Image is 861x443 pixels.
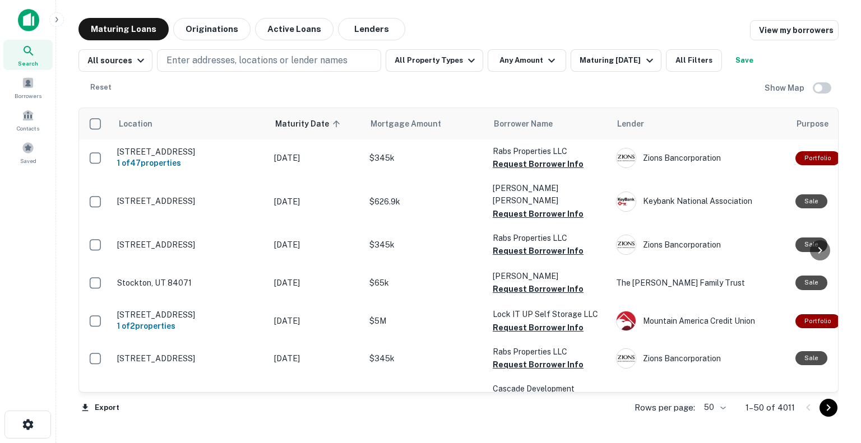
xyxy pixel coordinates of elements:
[616,148,784,168] div: Zions Bancorporation
[83,76,119,99] button: Reset
[493,321,584,334] button: Request Borrower Info
[117,240,263,250] p: [STREET_ADDRESS]
[78,18,169,40] button: Maturing Loans
[493,358,584,371] button: Request Borrower Info
[118,117,152,130] span: Location
[488,49,566,72] button: Any Amount
[369,239,482,251] p: $345k
[746,401,795,414] p: 1–50 of 4011
[3,40,53,70] a: Search
[18,9,39,31] img: capitalize-icon.png
[493,182,605,207] p: [PERSON_NAME] [PERSON_NAME]
[493,282,584,296] button: Request Borrower Info
[795,276,827,290] div: Sale
[369,315,482,327] p: $5M
[274,152,358,164] p: [DATE]
[493,232,605,244] p: Rabs Properties LLC
[275,117,344,130] span: Maturity Date
[616,235,784,255] div: Zions Bancorporation
[255,18,334,40] button: Active Loans
[493,270,605,282] p: [PERSON_NAME]
[274,352,358,365] p: [DATE]
[795,351,827,365] div: Sale
[117,147,263,157] p: [STREET_ADDRESS]
[616,192,784,212] div: Keybank National Association
[117,320,263,332] h6: 1 of 2 properties
[3,72,53,102] a: Borrowers
[635,401,695,414] p: Rows per page:
[20,156,36,165] span: Saved
[78,399,122,416] button: Export
[617,192,636,211] img: picture
[369,152,482,164] p: $345k
[617,235,636,254] img: picture
[338,18,405,40] button: Lenders
[493,383,605,407] p: Cascade Development Company LC
[610,108,790,139] th: Lender
[17,124,39,133] span: Contacts
[274,315,358,327] p: [DATE]
[269,108,364,139] th: Maturity Date
[369,352,482,365] p: $345k
[157,49,381,72] button: Enter addresses, locations or lender names
[173,18,251,40] button: Originations
[493,145,605,157] p: Rabs Properties LLC
[493,157,584,171] button: Request Borrower Info
[493,207,584,221] button: Request Borrower Info
[726,49,762,72] button: Save your search to get updates of matches that match your search criteria.
[15,91,41,100] span: Borrowers
[386,49,483,72] button: All Property Types
[617,311,636,330] img: picture
[494,117,553,130] span: Borrower Name
[274,195,358,208] p: [DATE]
[795,237,827,251] div: Sale
[117,278,263,288] p: Stockton, UT 84071
[795,151,840,165] div: This is a portfolio loan with 47 properties
[700,399,728,416] div: 50
[797,117,828,130] span: Purpose
[666,49,722,72] button: All Filters
[78,49,152,72] button: All sources
[617,117,644,130] span: Lender
[493,308,605,320] p: Lock IT UP Self Storage LLC
[617,349,636,368] img: picture
[274,239,358,251] p: [DATE]
[369,195,482,208] p: $626.9k
[493,346,605,358] p: Rabs Properties LLC
[795,194,827,208] div: Sale
[166,54,348,67] p: Enter addresses, locations or lender names
[805,353,861,407] iframe: Chat Widget
[616,348,784,369] div: Zions Bancorporation
[3,105,53,135] a: Contacts
[616,277,784,289] p: The [PERSON_NAME] Family Trust
[112,108,269,139] th: Location
[617,148,636,167] img: picture
[18,59,38,68] span: Search
[117,196,263,206] p: [STREET_ADDRESS]
[3,137,53,167] a: Saved
[750,20,839,40] a: View my borrowers
[580,54,656,67] div: Maturing [DATE]
[117,310,263,320] p: [STREET_ADDRESS]
[571,49,661,72] button: Maturing [DATE]
[795,314,840,328] div: This is a portfolio loan with 2 properties
[369,277,482,289] p: $65k
[117,157,263,169] h6: 1 of 47 properties
[616,311,784,331] div: Mountain America Credit Union
[493,244,584,258] button: Request Borrower Info
[371,117,456,130] span: Mortgage Amount
[364,108,487,139] th: Mortgage Amount
[274,277,358,289] p: [DATE]
[487,108,610,139] th: Borrower Name
[117,353,263,363] p: [STREET_ADDRESS]
[820,399,837,417] button: Go to next page
[87,54,147,67] div: All sources
[765,82,806,94] h6: Show Map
